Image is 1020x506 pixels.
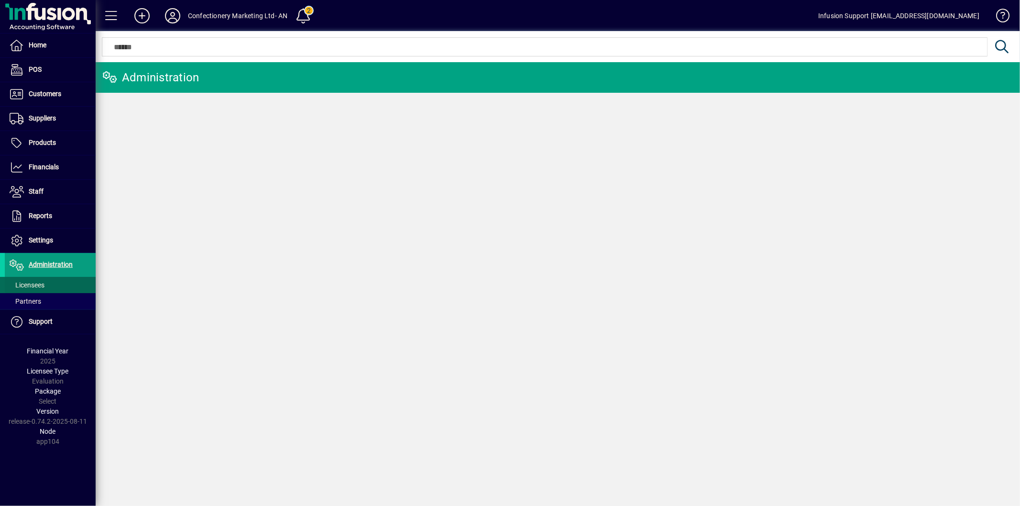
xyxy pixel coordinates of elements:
div: Administration [103,70,199,85]
a: Partners [5,293,96,309]
span: Reports [29,212,52,220]
a: Suppliers [5,107,96,131]
span: Support [29,318,53,325]
div: Infusion Support [EMAIL_ADDRESS][DOMAIN_NAME] [818,8,979,23]
span: Version [37,407,59,415]
span: Partners [10,297,41,305]
span: POS [29,66,42,73]
a: Settings [5,229,96,253]
a: POS [5,58,96,82]
span: Products [29,139,56,146]
span: Licensee Type [27,367,69,375]
span: Home [29,41,46,49]
span: Customers [29,90,61,98]
span: Administration [29,261,73,268]
span: Node [40,428,56,435]
a: Reports [5,204,96,228]
a: Staff [5,180,96,204]
a: Financials [5,155,96,179]
span: Staff [29,187,44,195]
a: Knowledge Base [989,2,1008,33]
span: Licensees [10,281,44,289]
button: Add [127,7,157,24]
a: Licensees [5,277,96,293]
a: Support [5,310,96,334]
span: Settings [29,236,53,244]
span: Suppliers [29,114,56,122]
a: Products [5,131,96,155]
span: Package [35,387,61,395]
a: Home [5,33,96,57]
span: Financials [29,163,59,171]
span: Financial Year [27,347,69,355]
div: Confectionery Marketing Ltd- AN [188,8,287,23]
a: Customers [5,82,96,106]
button: Profile [157,7,188,24]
